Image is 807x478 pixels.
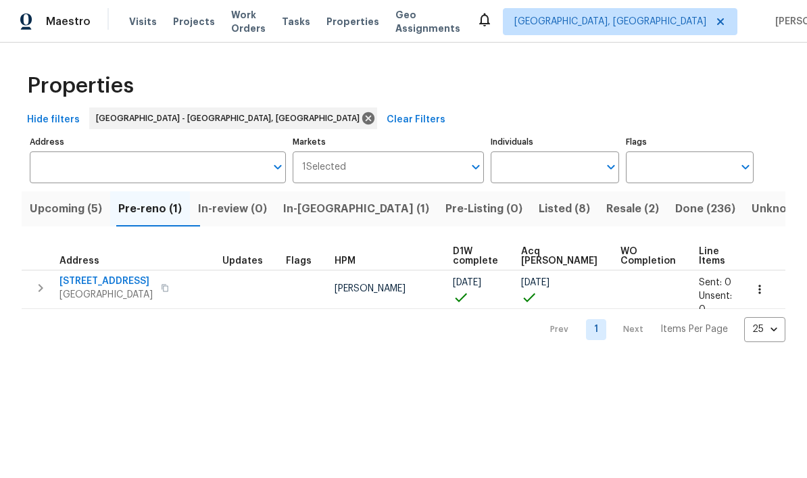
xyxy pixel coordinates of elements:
[466,158,485,176] button: Open
[335,284,406,293] span: [PERSON_NAME]
[660,322,728,336] p: Items Per Page
[231,8,266,35] span: Work Orders
[537,317,785,342] nav: Pagination Navigation
[46,15,91,28] span: Maestro
[521,278,549,287] span: [DATE]
[268,158,287,176] button: Open
[335,256,356,266] span: HPM
[27,79,134,93] span: Properties
[445,199,522,218] span: Pre-Listing (0)
[302,162,346,173] span: 1 Selected
[453,247,498,266] span: D1W complete
[198,199,267,218] span: In-review (0)
[22,107,85,133] button: Hide filters
[59,288,153,302] span: [GEOGRAPHIC_DATA]
[395,8,460,35] span: Geo Assignments
[620,247,676,266] span: WO Completion
[59,274,153,288] span: [STREET_ADDRESS]
[699,247,725,266] span: Line Items
[118,199,182,218] span: Pre-reno (1)
[282,17,310,26] span: Tasks
[30,199,102,218] span: Upcoming (5)
[586,319,606,340] a: Goto page 1
[89,107,377,129] div: [GEOGRAPHIC_DATA] - [GEOGRAPHIC_DATA], [GEOGRAPHIC_DATA]
[381,107,451,133] button: Clear Filters
[602,158,620,176] button: Open
[222,256,263,266] span: Updates
[514,15,706,28] span: [GEOGRAPHIC_DATA], [GEOGRAPHIC_DATA]
[129,15,157,28] span: Visits
[453,278,481,287] span: [DATE]
[283,199,429,218] span: In-[GEOGRAPHIC_DATA] (1)
[30,138,286,146] label: Address
[539,199,590,218] span: Listed (8)
[736,158,755,176] button: Open
[326,15,379,28] span: Properties
[699,278,731,287] span: Sent: 0
[626,138,754,146] label: Flags
[675,199,735,218] span: Done (236)
[699,291,732,314] span: Unsent: 0
[96,112,365,125] span: [GEOGRAPHIC_DATA] - [GEOGRAPHIC_DATA], [GEOGRAPHIC_DATA]
[173,15,215,28] span: Projects
[59,256,99,266] span: Address
[606,199,659,218] span: Resale (2)
[491,138,618,146] label: Individuals
[286,256,312,266] span: Flags
[744,312,785,347] div: 25
[27,112,80,128] span: Hide filters
[293,138,485,146] label: Markets
[387,112,445,128] span: Clear Filters
[521,247,597,266] span: Acq [PERSON_NAME]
